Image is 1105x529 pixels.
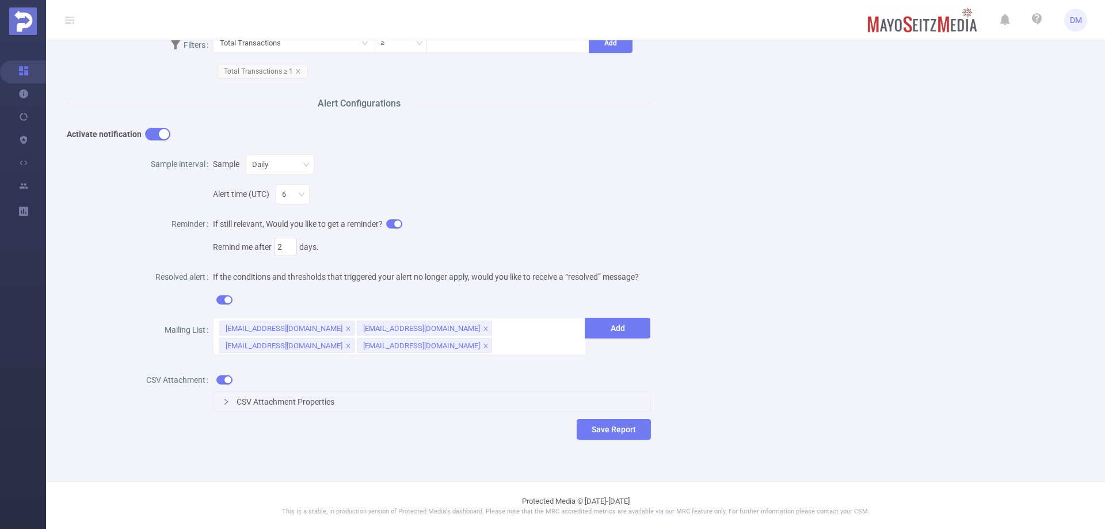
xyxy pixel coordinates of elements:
div: icon: rightCSV Attachment Properties [214,392,650,412]
i: icon: down [416,40,423,48]
i: icon: down [303,161,310,169]
div: Daily [252,155,276,174]
div: Sample [213,153,651,176]
label: Mailing List [165,325,213,334]
button: Add [585,318,650,338]
i: icon: right [223,398,230,405]
div: [EMAIL_ADDRESS][DOMAIN_NAME] [226,321,342,336]
div: [EMAIL_ADDRESS][DOMAIN_NAME] [226,338,342,353]
div: Alert time (UTC) [213,176,651,205]
li: mcole@viantinc.com [219,338,355,353]
i: icon: down [298,191,305,199]
span: Alert Configurations [304,97,414,111]
span: DM [1070,9,1082,32]
label: CSV Attachment: [146,375,213,385]
i: icon: close [483,326,489,333]
b: Activate notification [67,130,142,139]
span: CSV Attachment Properties [237,397,334,406]
i: icon: close [345,326,351,333]
li: mreyes@viantinc.com [357,338,492,353]
label: Resolved alert [155,272,213,281]
i: icon: close [483,343,489,350]
li: kmeade@viantinc.com [357,321,492,336]
div: Remind me after days. [213,235,651,258]
span: If the conditions and thresholds that triggered your alert no longer apply, would you like to rec... [213,272,639,305]
span: If still relevant, Would you like to get a reminder? [213,219,651,258]
img: Protected Media [9,7,37,35]
div: 6 [282,185,294,204]
div: ≥ [381,33,393,52]
i: icon: close [345,343,351,350]
i: icon: close [295,68,301,74]
button: Add [589,33,632,53]
div: [EMAIL_ADDRESS][DOMAIN_NAME] [363,321,480,336]
div: [EMAIL_ADDRESS][DOMAIN_NAME] [363,338,480,353]
span: Filters [171,40,205,50]
li: dmercado@mayoseitzmedia.com [219,321,355,336]
p: This is a stable, in production version of Protected Media's dashboard. Please note that the MRC ... [75,507,1076,517]
span: Sample interval [151,159,205,169]
span: Reminder [172,219,205,229]
button: Save Report [577,419,651,440]
span: Total Transactions ≥ 1 [218,64,308,79]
